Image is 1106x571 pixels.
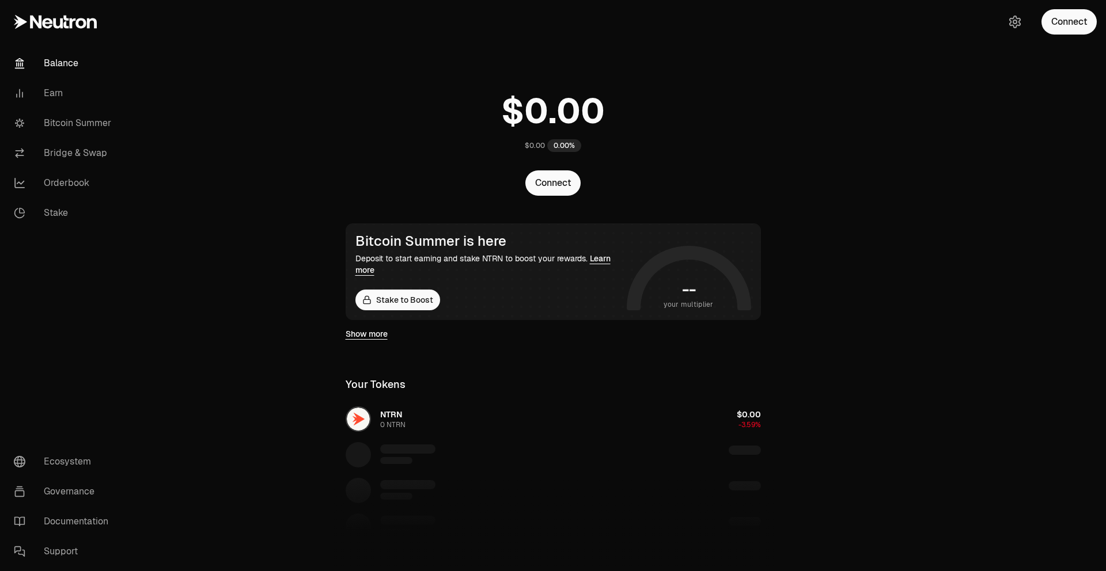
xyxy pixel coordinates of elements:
[5,78,124,108] a: Earn
[5,447,124,477] a: Ecosystem
[355,253,622,276] div: Deposit to start earning and stake NTRN to boost your rewards.
[355,290,440,310] a: Stake to Boost
[5,536,124,566] a: Support
[1041,9,1097,35] button: Connect
[346,376,406,393] div: Your Tokens
[355,233,622,249] div: Bitcoin Summer is here
[664,299,714,310] span: your multiplier
[5,138,124,168] a: Bridge & Swap
[346,328,388,340] a: Show more
[5,477,124,507] a: Governance
[5,198,124,228] a: Stake
[5,108,124,138] a: Bitcoin Summer
[547,139,581,152] div: 0.00%
[5,168,124,198] a: Orderbook
[5,507,124,536] a: Documentation
[525,141,545,150] div: $0.00
[525,170,581,196] button: Connect
[682,280,695,299] h1: --
[5,48,124,78] a: Balance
